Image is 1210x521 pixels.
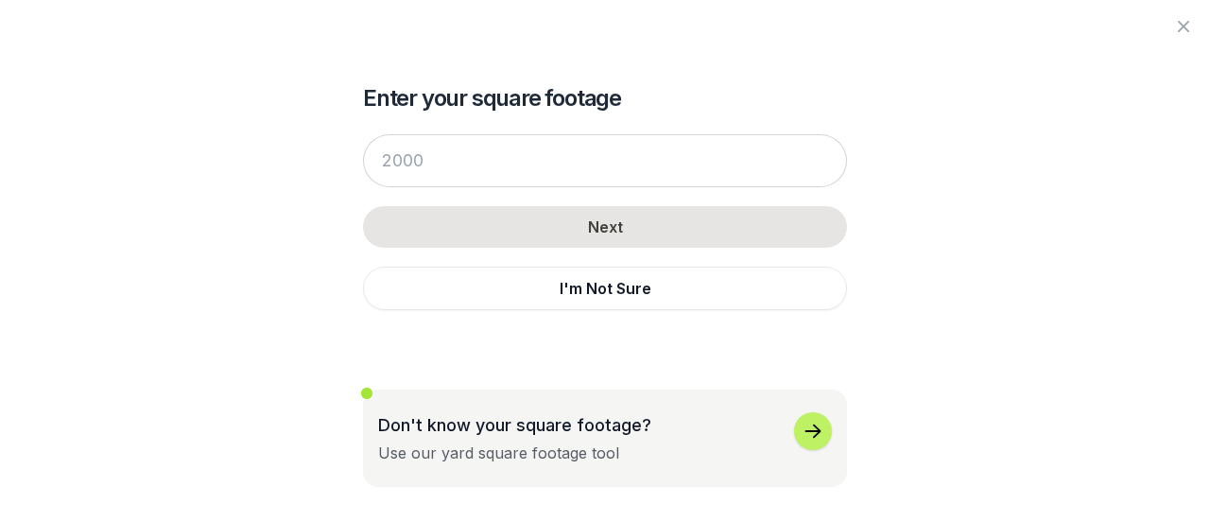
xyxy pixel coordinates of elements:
[363,390,847,487] button: Don't know your square footage?Use our yard square footage tool
[378,412,651,438] p: Don't know your square footage?
[363,134,847,187] input: 2000
[363,206,847,248] button: Next
[378,442,619,464] div: Use our yard square footage tool
[363,83,847,113] h2: Enter your square footage
[363,267,847,310] button: I'm Not Sure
